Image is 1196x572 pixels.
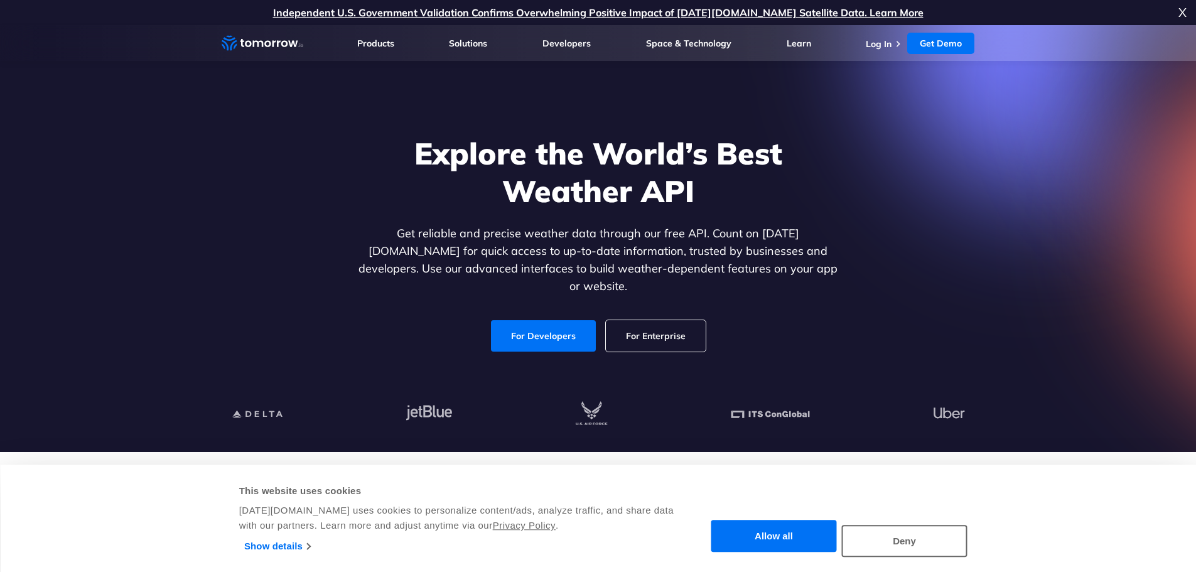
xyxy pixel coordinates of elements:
h1: Explore the World’s Best Weather API [356,134,841,210]
a: Space & Technology [646,38,731,49]
button: Deny [842,525,967,557]
a: Solutions [449,38,487,49]
a: Products [357,38,394,49]
a: For Enterprise [606,320,706,352]
p: Get reliable and precise weather data through our free API. Count on [DATE][DOMAIN_NAME] for quic... [356,225,841,295]
a: Developers [542,38,591,49]
a: Get Demo [907,33,974,54]
div: [DATE][DOMAIN_NAME] uses cookies to personalize content/ads, analyze traffic, and share data with... [239,503,676,533]
a: Independent U.S. Government Validation Confirms Overwhelming Positive Impact of [DATE][DOMAIN_NAM... [273,6,924,19]
a: Log In [866,38,892,50]
div: This website uses cookies [239,483,676,499]
a: Show details [244,537,310,556]
a: Home link [222,34,303,53]
a: Privacy Policy [493,520,556,531]
a: For Developers [491,320,596,352]
a: Learn [787,38,811,49]
button: Allow all [711,521,837,553]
